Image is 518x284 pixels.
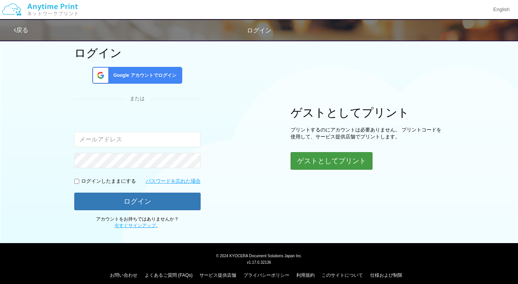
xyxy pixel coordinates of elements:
h1: ログイン [74,47,201,59]
a: 利用規約 [296,273,315,278]
a: お問い合わせ [110,273,137,278]
h1: ゲストとしてプリント [291,106,444,119]
a: このサイトについて [322,273,363,278]
a: パスワードを忘れた場合 [146,178,201,185]
span: ログイン [247,27,271,34]
span: © 2024 KYOCERA Document Solutions Japan Inc. [216,253,302,258]
a: 戻る [14,27,28,33]
input: メールアドレス [74,132,201,147]
p: プリントするのにアカウントは必要ありません。 プリントコードを使用して、サービス提供店舗でプリントします。 [291,127,444,141]
div: または [74,95,201,102]
button: ログイン [74,193,201,210]
a: よくあるご質問 (FAQs) [145,273,193,278]
a: サービス提供店舗 [199,273,236,278]
p: ログインしたままにする [81,178,136,185]
a: 仕様および制限 [370,273,402,278]
span: 。 [114,223,160,228]
p: アカウントをお持ちではありませんか？ [74,216,201,229]
span: Google アカウントでログイン [110,72,176,79]
a: プライバシーポリシー [243,273,289,278]
a: 今すぐサインアップ [114,223,156,228]
button: ゲストとしてプリント [291,152,373,170]
span: v1.17.0.32136 [247,260,271,265]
